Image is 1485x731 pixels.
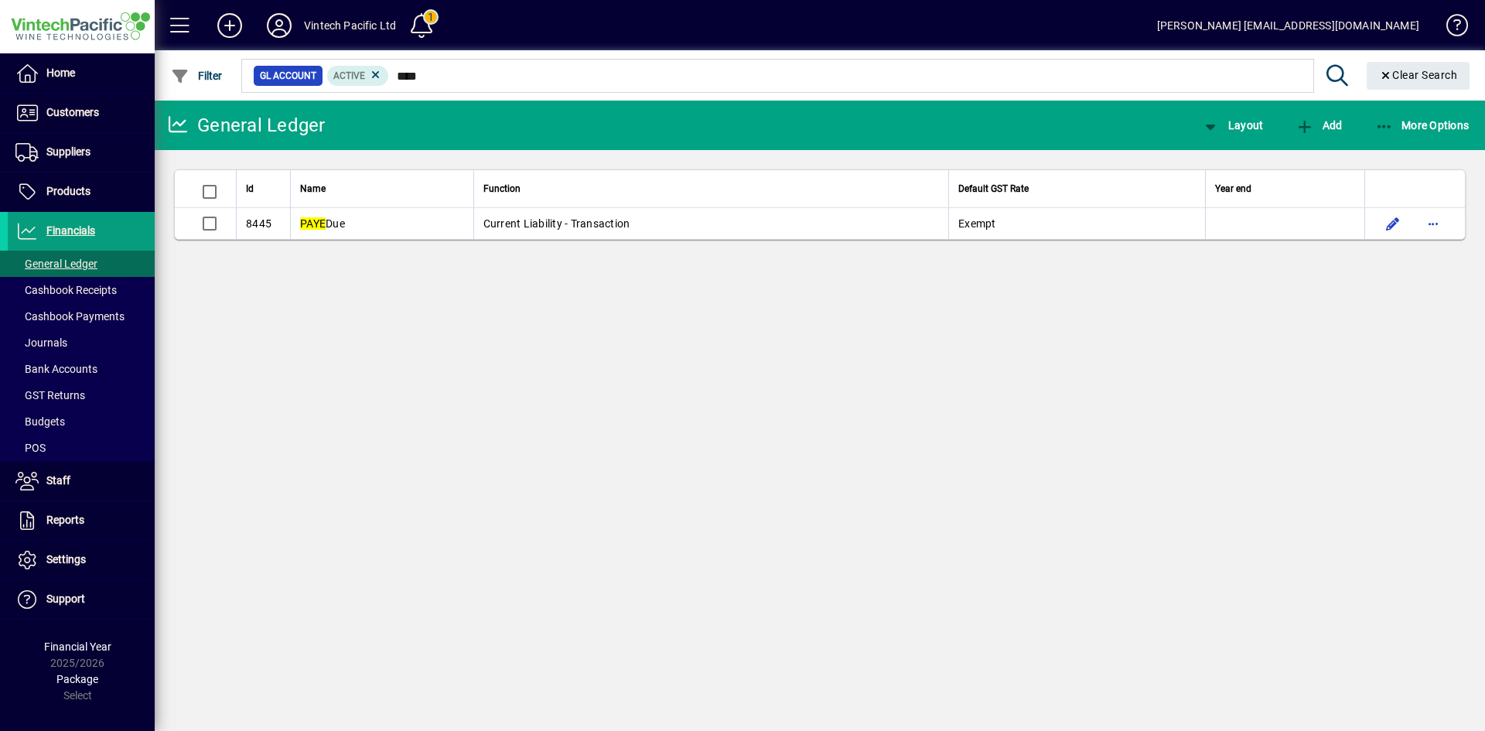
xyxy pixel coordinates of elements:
span: GST Returns [15,389,85,401]
span: Package [56,673,98,685]
a: Bank Accounts [8,356,155,382]
a: POS [8,435,155,461]
span: Financial Year [44,640,111,653]
span: Bank Accounts [15,363,97,375]
span: Layout [1201,119,1263,132]
a: Reports [8,501,155,540]
a: Staff [8,462,155,500]
div: Name [300,180,464,197]
a: Customers [8,94,155,132]
span: GL Account [260,68,316,84]
span: Budgets [15,415,65,428]
span: General Ledger [15,258,97,270]
span: Default GST Rate [958,180,1029,197]
div: Id [246,180,281,197]
span: Home [46,67,75,79]
span: Exempt [958,217,996,230]
span: POS [15,442,46,454]
button: Clear [1367,62,1470,90]
a: GST Returns [8,382,155,408]
button: More Options [1371,111,1473,139]
span: Journals [15,336,67,349]
a: Knowledge Base [1435,3,1466,53]
button: More options [1421,211,1446,236]
span: Support [46,593,85,605]
a: Support [8,580,155,619]
button: Layout [1197,111,1267,139]
a: Cashbook Payments [8,303,155,330]
button: Filter [167,62,227,90]
span: More Options [1375,119,1470,132]
span: 8445 [246,217,271,230]
span: Name [300,180,326,197]
span: Add [1296,119,1342,132]
div: [PERSON_NAME] [EMAIL_ADDRESS][DOMAIN_NAME] [1157,13,1419,38]
a: General Ledger [8,251,155,277]
span: Cashbook Payments [15,310,125,323]
span: Function [483,180,521,197]
span: Filter [171,70,223,82]
span: Current Liability - Transaction [483,217,630,230]
button: Edit [1381,211,1405,236]
button: Add [1292,111,1346,139]
button: Profile [254,12,304,39]
mat-chip: Activation Status: Active [327,66,389,86]
span: Due [300,217,345,230]
span: Customers [46,106,99,118]
span: Id [246,180,254,197]
app-page-header-button: View chart layout [1185,111,1279,139]
a: Products [8,173,155,211]
span: Clear Search [1379,69,1458,81]
span: Staff [46,474,70,487]
div: General Ledger [166,113,326,138]
span: Year end [1215,180,1251,197]
span: Settings [46,553,86,565]
span: Reports [46,514,84,526]
div: Vintech Pacific Ltd [304,13,396,38]
a: Suppliers [8,133,155,172]
span: Financials [46,224,95,237]
span: Products [46,185,90,197]
button: Add [205,12,254,39]
a: Budgets [8,408,155,435]
span: Cashbook Receipts [15,284,117,296]
a: Cashbook Receipts [8,277,155,303]
a: Journals [8,330,155,356]
a: Home [8,54,155,93]
span: Active [333,70,365,81]
em: PAYE [300,217,326,230]
span: Suppliers [46,145,90,158]
a: Settings [8,541,155,579]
